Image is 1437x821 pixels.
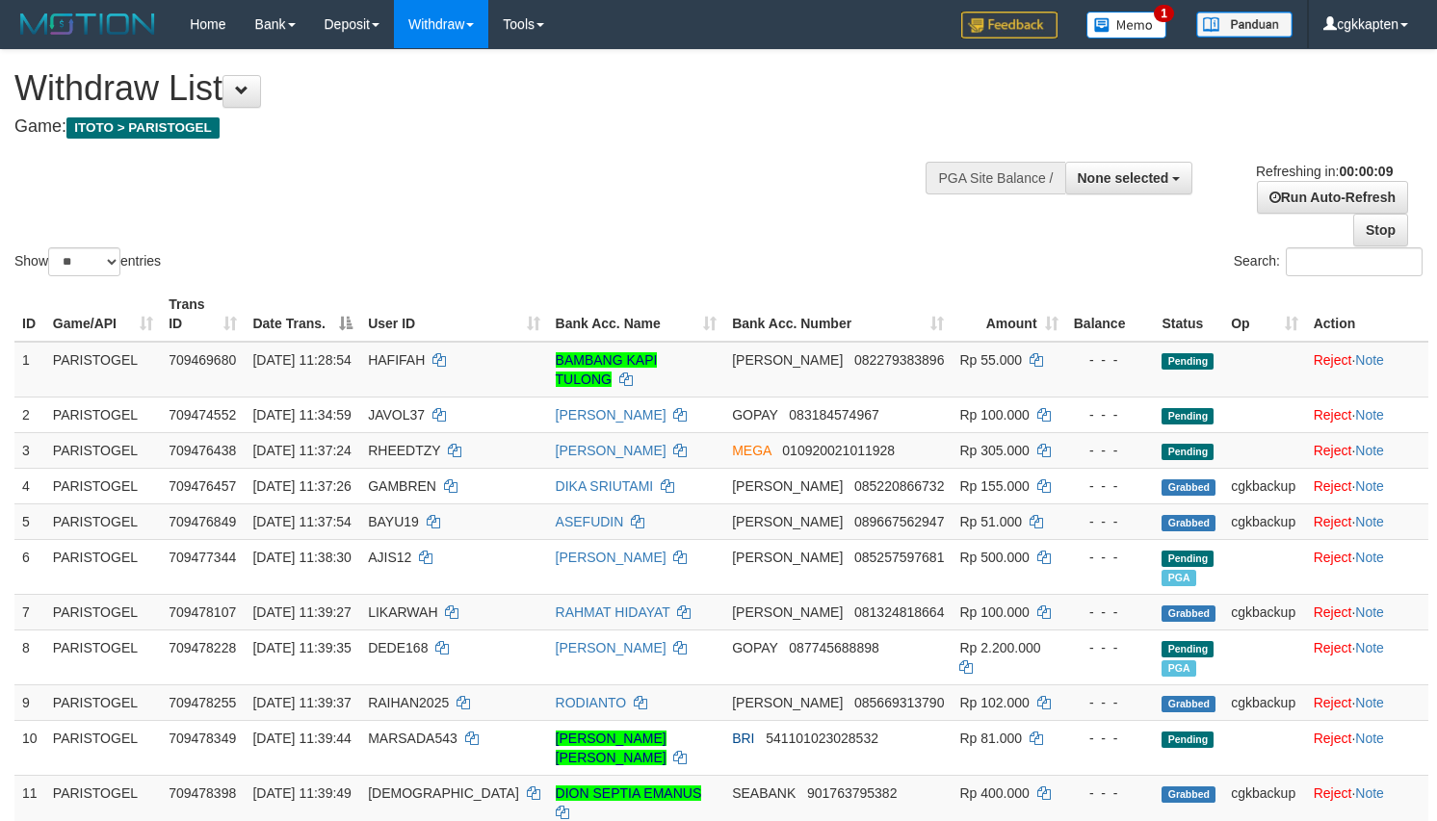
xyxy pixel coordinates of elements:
td: · [1306,629,1428,684]
span: Grabbed [1162,605,1215,622]
a: Note [1355,640,1384,655]
th: Game/API: activate to sort column ascending [45,287,161,342]
div: PGA Site Balance / [926,162,1064,194]
td: 3 [14,432,45,468]
td: 7 [14,594,45,629]
span: Grabbed [1162,515,1215,531]
span: None selected [1078,170,1169,186]
span: Rp 100.000 [959,407,1029,423]
span: LIKARWAH [368,604,437,620]
td: PARISTOGEL [45,397,161,432]
td: PARISTOGEL [45,432,161,468]
a: Reject [1314,604,1352,620]
a: Reject [1314,695,1352,710]
img: panduan.png [1196,12,1293,38]
td: 5 [14,503,45,539]
a: [PERSON_NAME] [PERSON_NAME] [556,731,666,765]
span: [DATE] 11:37:54 [252,514,351,529]
a: Run Auto-Refresh [1257,181,1408,214]
th: Op: activate to sort column ascending [1223,287,1305,342]
span: 709477344 [169,550,236,565]
a: Reject [1314,731,1352,746]
span: Rp 55.000 [959,352,1022,368]
span: [DATE] 11:37:24 [252,443,351,458]
a: Note [1355,514,1384,529]
div: - - - [1074,729,1147,748]
span: [DATE] 11:39:27 [252,604,351,620]
a: Reject [1314,478,1352,494]
span: 709478107 [169,604,236,620]
span: GOPAY [732,640,777,655]
a: Reject [1314,407,1352,423]
strong: 00:00:09 [1339,164,1393,179]
th: Date Trans.: activate to sort column descending [245,287,360,342]
th: Balance [1066,287,1155,342]
td: · [1306,539,1428,594]
img: Feedback.jpg [961,12,1058,38]
div: - - - [1074,350,1147,370]
span: MARSADA543 [368,731,457,746]
a: RODIANTO [556,695,627,710]
span: HAFIFAH [368,352,425,368]
span: 709478349 [169,731,236,746]
span: BRI [732,731,754,746]
a: Reject [1314,514,1352,529]
td: PARISTOGEL [45,468,161,503]
td: 10 [14,720,45,775]
td: · [1306,684,1428,720]
span: AJIS12 [368,550,411,565]
label: Search: [1234,247,1423,276]
span: [PERSON_NAME] [732,352,843,368]
span: Copy 010920021011928 to clipboard [782,443,895,458]
span: [DATE] 11:34:59 [252,407,351,423]
span: GAMBREN [368,478,436,494]
span: Rp 102.000 [959,695,1029,710]
span: Grabbed [1162,479,1215,496]
span: Copy 082279383896 to clipboard [854,352,944,368]
a: DION SEPTIA EMANUS [556,785,702,801]
span: Grabbed [1162,696,1215,712]
span: [DATE] 11:38:30 [252,550,351,565]
span: [PERSON_NAME] [732,604,843,620]
span: Rp 51.000 [959,514,1022,529]
th: Bank Acc. Number: activate to sort column ascending [724,287,952,342]
span: [PERSON_NAME] [732,514,843,529]
td: · [1306,468,1428,503]
span: Copy 089667562947 to clipboard [854,514,944,529]
td: PARISTOGEL [45,539,161,594]
select: Showentries [48,247,120,276]
td: · [1306,594,1428,629]
td: PARISTOGEL [45,629,161,684]
a: Note [1355,352,1384,368]
td: 6 [14,539,45,594]
td: cgkbackup [1223,684,1305,720]
h4: Game: [14,117,939,137]
label: Show entries [14,247,161,276]
img: Button%20Memo.svg [1086,12,1167,38]
th: Trans ID: activate to sort column ascending [161,287,245,342]
th: Amount: activate to sort column ascending [952,287,1065,342]
span: BAYU19 [368,514,419,529]
a: [PERSON_NAME] [556,443,666,458]
button: None selected [1065,162,1193,194]
td: 9 [14,684,45,720]
a: Note [1355,407,1384,423]
span: 709478255 [169,695,236,710]
th: Status [1154,287,1223,342]
a: BAMBANG KAPI TULONG [556,352,658,387]
td: · [1306,503,1428,539]
span: [PERSON_NAME] [732,695,843,710]
span: RAIHAN2025 [368,695,449,710]
span: Rp 2.200.000 [959,640,1040,655]
div: - - - [1074,603,1147,622]
a: DIKA SRIUTAMI [556,478,654,494]
span: Rp 81.000 [959,731,1022,746]
a: Reject [1314,352,1352,368]
span: 709478228 [169,640,236,655]
span: [PERSON_NAME] [732,478,843,494]
span: Copy 901763795382 to clipboard [807,785,897,801]
td: cgkbackup [1223,594,1305,629]
span: Marked by cgkcindy [1162,570,1195,586]
span: Copy 541101023028532 to clipboard [766,731,878,746]
td: cgkbackup [1223,468,1305,503]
